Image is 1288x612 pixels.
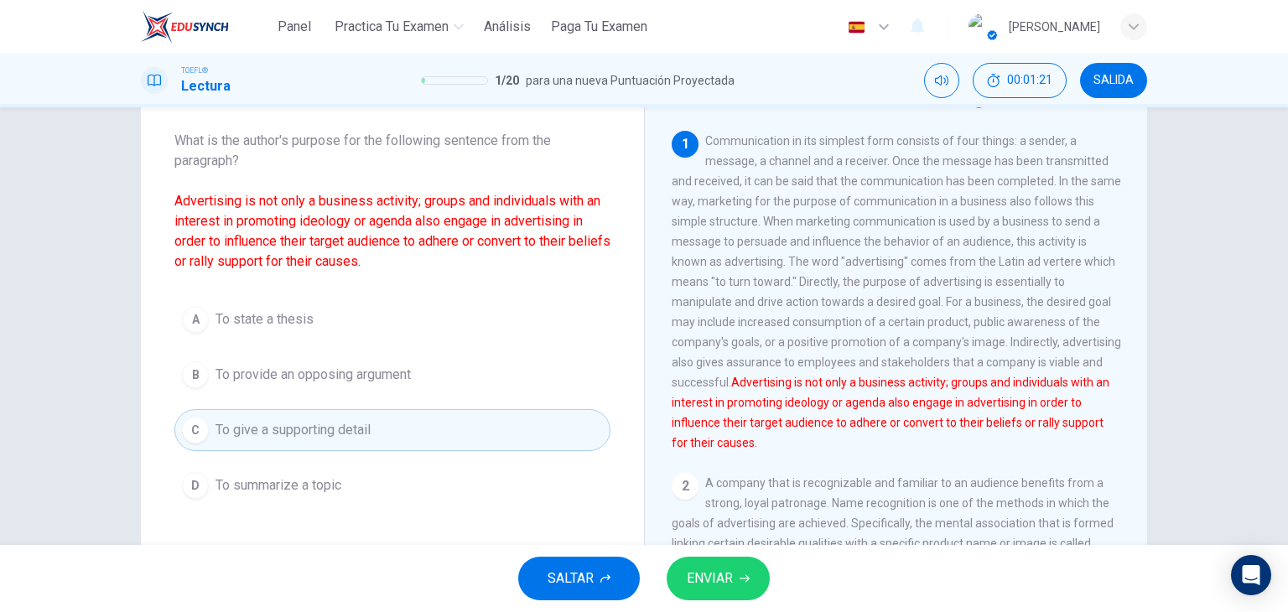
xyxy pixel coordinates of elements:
span: Análisis [484,17,531,37]
h1: Lectura [181,76,231,96]
div: 2 [672,473,699,500]
span: To state a thesis [216,309,314,329]
button: BTo provide an opposing argument [174,354,610,396]
button: Análisis [477,12,538,42]
span: Practica tu examen [335,17,449,37]
button: CTo give a supporting detail [174,409,610,451]
span: To provide an opposing argument [216,365,411,385]
div: A [182,306,209,333]
span: Panel [278,17,311,37]
button: Panel [267,12,321,42]
button: SALTAR [518,557,640,600]
a: EduSynch logo [141,10,267,44]
div: Silenciar [924,63,959,98]
span: Paga Tu Examen [551,17,647,37]
span: 1 / 20 [495,70,519,91]
img: es [846,21,867,34]
div: B [182,361,209,388]
span: 00:01:21 [1007,74,1052,87]
div: 1 [672,131,699,158]
span: para una nueva Puntuación Proyectada [526,70,735,91]
span: To give a supporting detail [216,420,371,440]
button: ATo state a thesis [174,298,610,340]
span: SALIDA [1093,74,1134,87]
button: ENVIAR [667,557,770,600]
button: Paga Tu Examen [544,12,654,42]
button: SALIDA [1080,63,1147,98]
div: [PERSON_NAME] [1009,17,1100,37]
div: D [182,472,209,499]
span: To summarize a topic [216,475,341,495]
img: Profile picture [969,13,995,40]
div: Ocultar [973,63,1067,98]
span: SALTAR [548,567,594,590]
font: Advertising is not only a business activity; groups and individuals with an interest in promoting... [174,193,610,269]
button: Practica tu examen [328,12,470,42]
button: 00:01:21 [973,63,1067,98]
span: ENVIAR [687,567,733,590]
div: C [182,417,209,443]
span: What is the author's purpose for the following sentence from the paragraph? [174,131,610,272]
font: Advertising is not only a business activity; groups and individuals with an interest in promoting... [672,376,1109,449]
button: DTo summarize a topic [174,464,610,506]
img: EduSynch logo [141,10,229,44]
span: TOEFL® [181,65,208,76]
div: Open Intercom Messenger [1231,555,1271,595]
span: Communication in its simplest form consists of four things: a sender, a message, a channel and a ... [672,134,1121,449]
